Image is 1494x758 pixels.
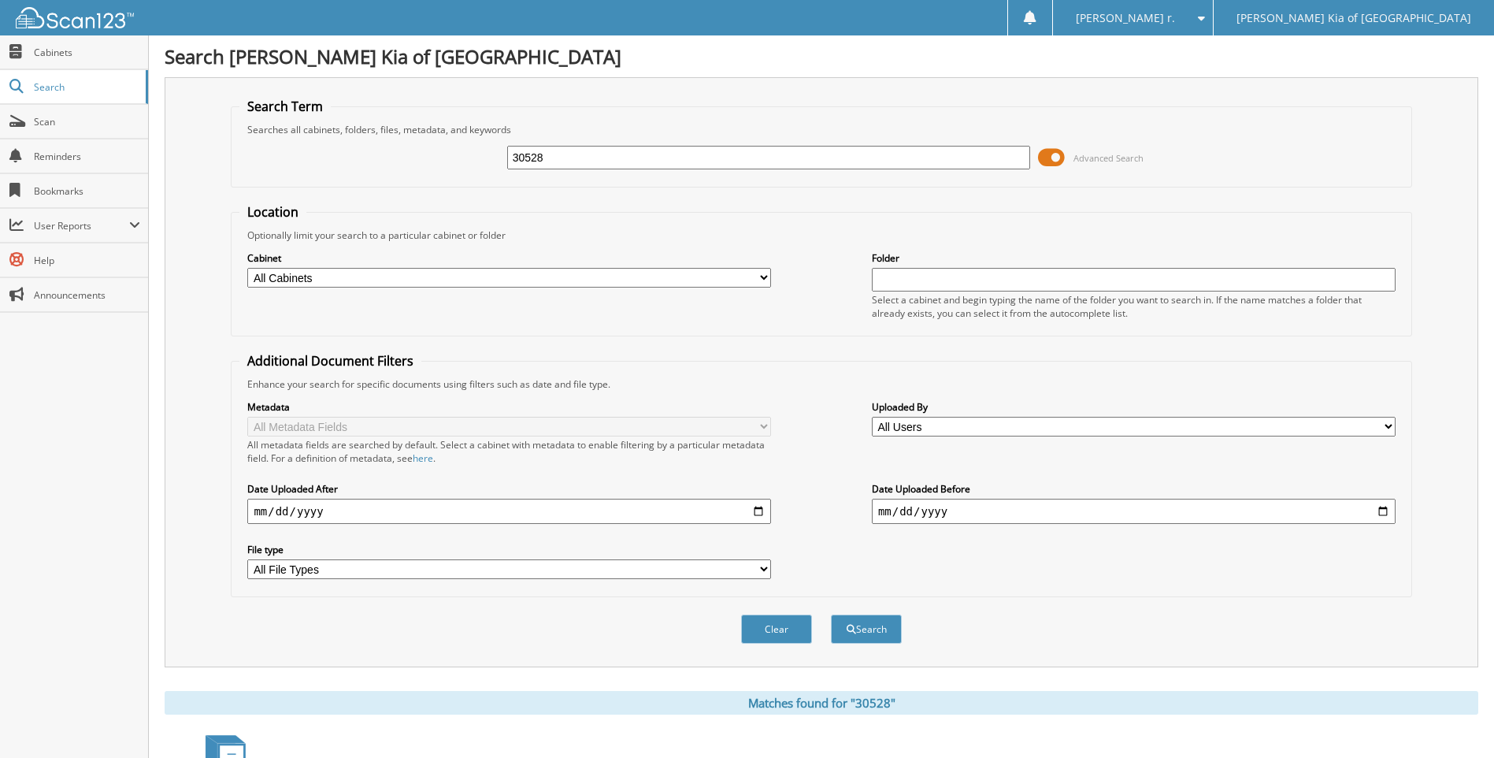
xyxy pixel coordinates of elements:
[16,7,134,28] img: scan123-logo-white.svg
[34,80,138,94] span: Search
[247,400,771,414] label: Metadata
[1236,13,1471,23] span: [PERSON_NAME] Kia of [GEOGRAPHIC_DATA]
[872,251,1396,265] label: Folder
[34,115,140,128] span: Scan
[247,251,771,265] label: Cabinet
[34,150,140,163] span: Reminders
[413,451,433,465] a: here
[1076,13,1175,23] span: [PERSON_NAME] r.
[239,229,1403,242] div: Optionally limit your search to a particular cabinet or folder
[34,184,140,198] span: Bookmarks
[247,543,771,556] label: File type
[239,377,1403,391] div: Enhance your search for specific documents using filters such as date and file type.
[831,615,902,644] button: Search
[34,288,140,302] span: Announcements
[247,482,771,496] label: Date Uploaded After
[239,352,421,370] legend: Additional Document Filters
[247,499,771,524] input: start
[247,438,771,465] div: All metadata fields are searched by default. Select a cabinet with metadata to enable filtering b...
[872,499,1396,524] input: end
[165,691,1478,715] div: Matches found for "30528"
[872,400,1396,414] label: Uploaded By
[34,46,140,59] span: Cabinets
[872,482,1396,496] label: Date Uploaded Before
[34,219,129,232] span: User Reports
[239,123,1403,136] div: Searches all cabinets, folders, files, metadata, and keywords
[1073,152,1144,164] span: Advanced Search
[239,98,331,115] legend: Search Term
[165,43,1478,69] h1: Search [PERSON_NAME] Kia of [GEOGRAPHIC_DATA]
[34,254,140,267] span: Help
[872,293,1396,320] div: Select a cabinet and begin typing the name of the folder you want to search in. If the name match...
[741,615,812,644] button: Clear
[239,203,306,221] legend: Location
